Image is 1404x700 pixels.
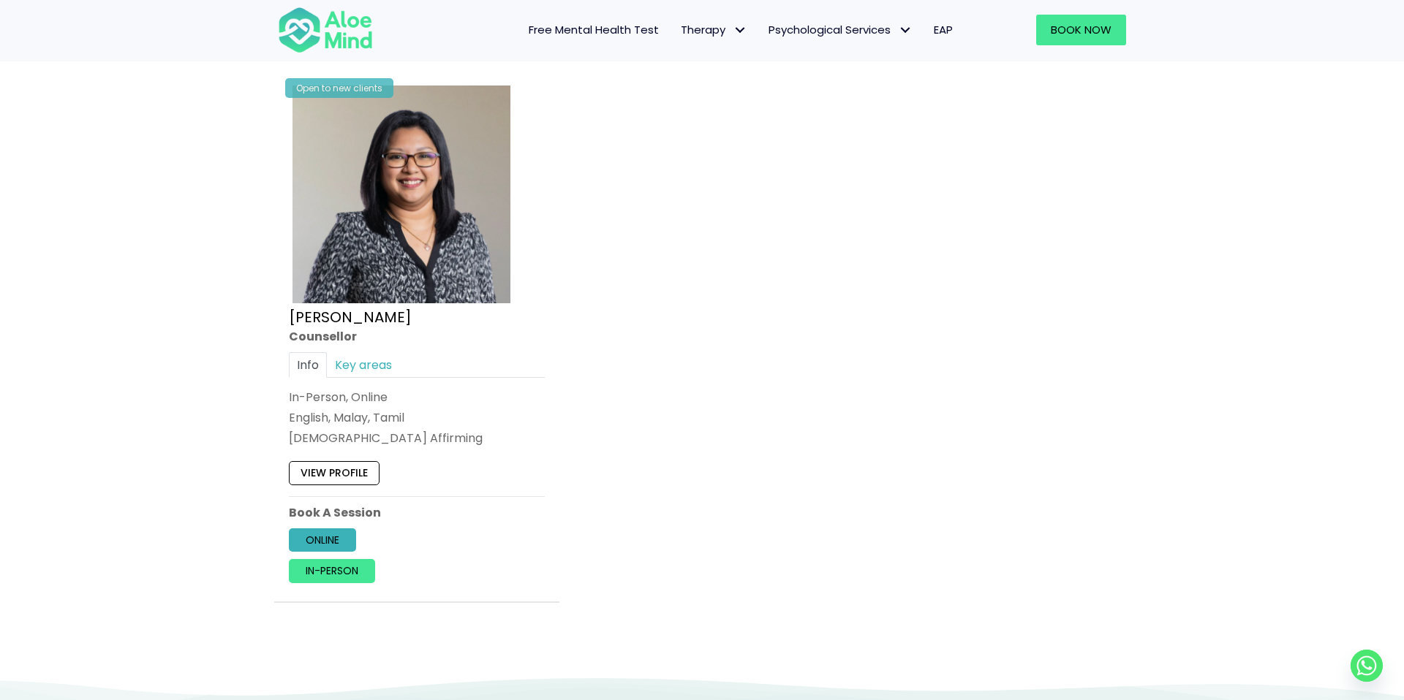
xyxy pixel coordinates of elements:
p: English, Malay, Tamil [289,409,545,426]
img: Aloe mind Logo [278,6,373,54]
span: EAP [934,22,953,37]
a: Info [289,352,327,378]
a: In-person [289,559,375,582]
span: Psychological Services [769,22,912,37]
a: [PERSON_NAME] [289,307,412,327]
span: Therapy [681,22,747,37]
nav: Menu [392,15,964,45]
div: In-Person, Online [289,389,545,406]
div: Counsellor [289,328,545,345]
span: Free Mental Health Test [529,22,659,37]
a: Free Mental Health Test [518,15,670,45]
span: Therapy: submenu [729,20,750,41]
a: Online [289,528,356,552]
a: View profile [289,462,380,485]
a: EAP [923,15,964,45]
a: Key areas [327,352,400,378]
img: Sabrina [292,85,510,303]
span: Book Now [1051,22,1111,37]
span: Psychological Services: submenu [894,20,916,41]
div: Open to new clients [285,78,393,98]
a: Whatsapp [1351,650,1383,682]
a: TherapyTherapy: submenu [670,15,758,45]
a: Psychological ServicesPsychological Services: submenu [758,15,923,45]
p: Book A Session [289,504,545,521]
a: Book Now [1036,15,1126,45]
div: [DEMOGRAPHIC_DATA] Affirming [289,430,545,446]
